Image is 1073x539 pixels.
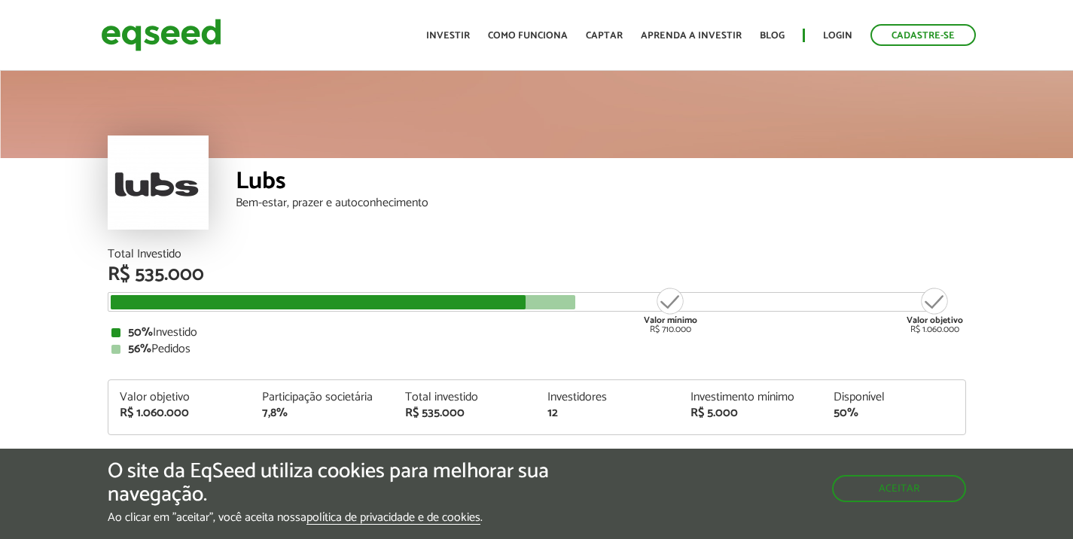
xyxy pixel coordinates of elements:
[108,265,966,285] div: R$ 535.000
[108,510,623,525] p: Ao clicar em "aceitar", você aceita nossa .
[907,313,963,327] strong: Valor objetivo
[907,286,963,334] div: R$ 1.060.000
[120,407,240,419] div: R$ 1.060.000
[832,475,966,502] button: Aceitar
[690,391,811,403] div: Investimento mínimo
[547,407,668,419] div: 12
[306,512,480,525] a: política de privacidade e de cookies
[834,407,954,419] div: 50%
[642,286,699,334] div: R$ 710.000
[760,31,785,41] a: Blog
[405,391,526,403] div: Total investido
[262,391,383,403] div: Participação societária
[690,407,811,419] div: R$ 5.000
[108,248,966,260] div: Total Investido
[547,391,668,403] div: Investidores
[111,327,962,339] div: Investido
[120,391,240,403] div: Valor objetivo
[128,322,153,343] strong: 50%
[586,31,623,41] a: Captar
[426,31,470,41] a: Investir
[111,343,962,355] div: Pedidos
[644,313,697,327] strong: Valor mínimo
[488,31,568,41] a: Como funciona
[108,460,623,507] h5: O site da EqSeed utiliza cookies para melhorar sua navegação.
[236,197,966,209] div: Bem-estar, prazer e autoconhecimento
[641,31,742,41] a: Aprenda a investir
[101,15,221,55] img: EqSeed
[405,407,526,419] div: R$ 535.000
[834,391,954,403] div: Disponível
[262,407,383,419] div: 7,8%
[823,31,852,41] a: Login
[236,169,966,197] div: Lubs
[870,24,976,46] a: Cadastre-se
[128,339,151,359] strong: 56%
